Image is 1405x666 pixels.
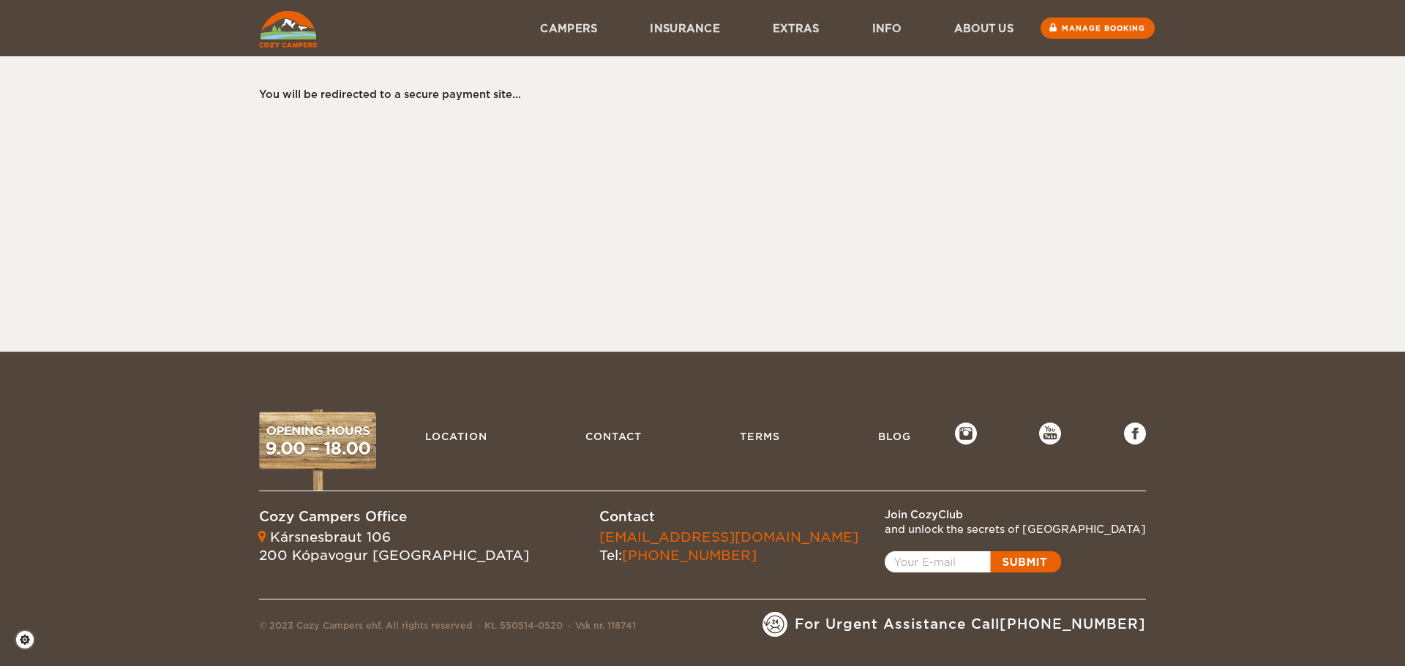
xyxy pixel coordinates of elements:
[599,507,858,526] div: Contact
[733,423,787,450] a: Terms
[885,522,1146,537] div: and unlock the secrets of [GEOGRAPHIC_DATA]
[885,551,1061,572] a: Open popup
[418,423,495,450] a: Location
[259,619,636,637] div: © 2023 Cozy Campers ehf. All rights reserved Kt. 550514-0520 Vsk nr. 118741
[599,529,858,545] a: [EMAIL_ADDRESS][DOMAIN_NAME]
[871,423,918,450] a: Blog
[259,11,317,48] img: Cozy Campers
[599,528,858,565] div: Tel:
[578,423,649,450] a: Contact
[259,528,529,565] div: Kársnesbraut 106 200 Kópavogur [GEOGRAPHIC_DATA]
[622,548,757,563] a: [PHONE_NUMBER]
[1041,18,1155,39] a: Manage booking
[885,507,1146,522] div: Join CozyClub
[1000,616,1146,632] a: [PHONE_NUMBER]
[259,507,529,526] div: Cozy Campers Office
[259,87,1131,102] div: You will be redirected to a secure payment site...
[795,615,1146,634] span: For Urgent Assistance Call
[15,629,45,650] a: Cookie settings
